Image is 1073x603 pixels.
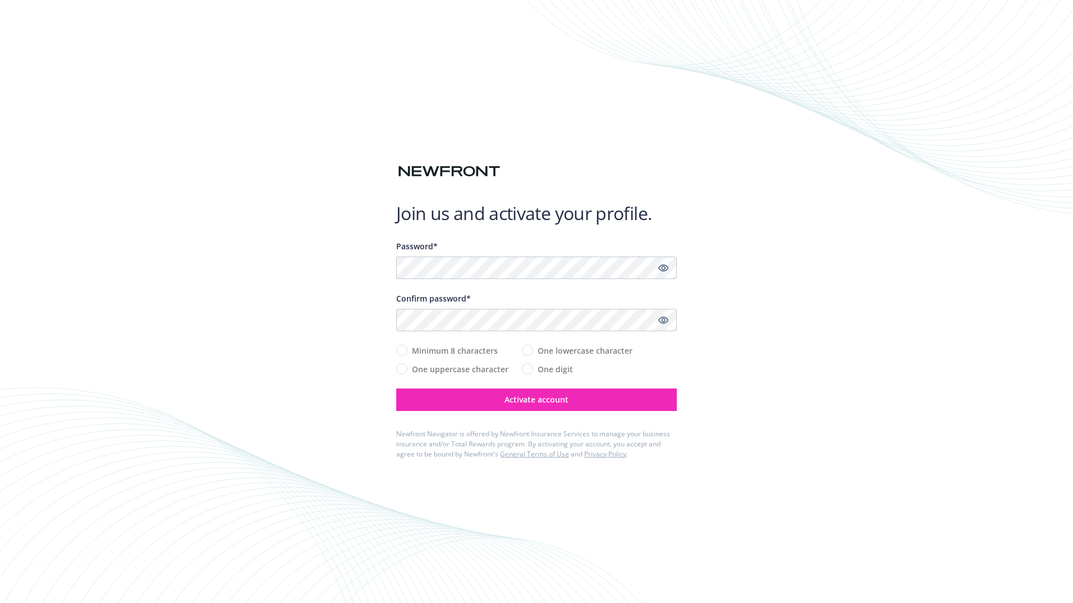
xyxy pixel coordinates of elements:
[396,162,502,181] img: Newfront logo
[500,449,569,459] a: General Terms of Use
[396,241,438,252] span: Password*
[396,429,677,459] div: Newfront Navigator is offered by Newfront Insurance Services to manage your business insurance an...
[538,345,632,357] span: One lowercase character
[396,309,677,331] input: Confirm your unique password...
[396,202,677,225] h1: Join us and activate your profile.
[657,313,670,327] a: Show password
[396,257,677,279] input: Enter a unique password...
[396,389,677,411] button: Activate account
[412,345,498,357] span: Minimum 8 characters
[584,449,626,459] a: Privacy Policy
[396,293,471,304] span: Confirm password*
[505,394,568,405] span: Activate account
[412,363,508,375] span: One uppercase character
[538,363,573,375] span: One digit
[657,261,670,275] a: Show password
